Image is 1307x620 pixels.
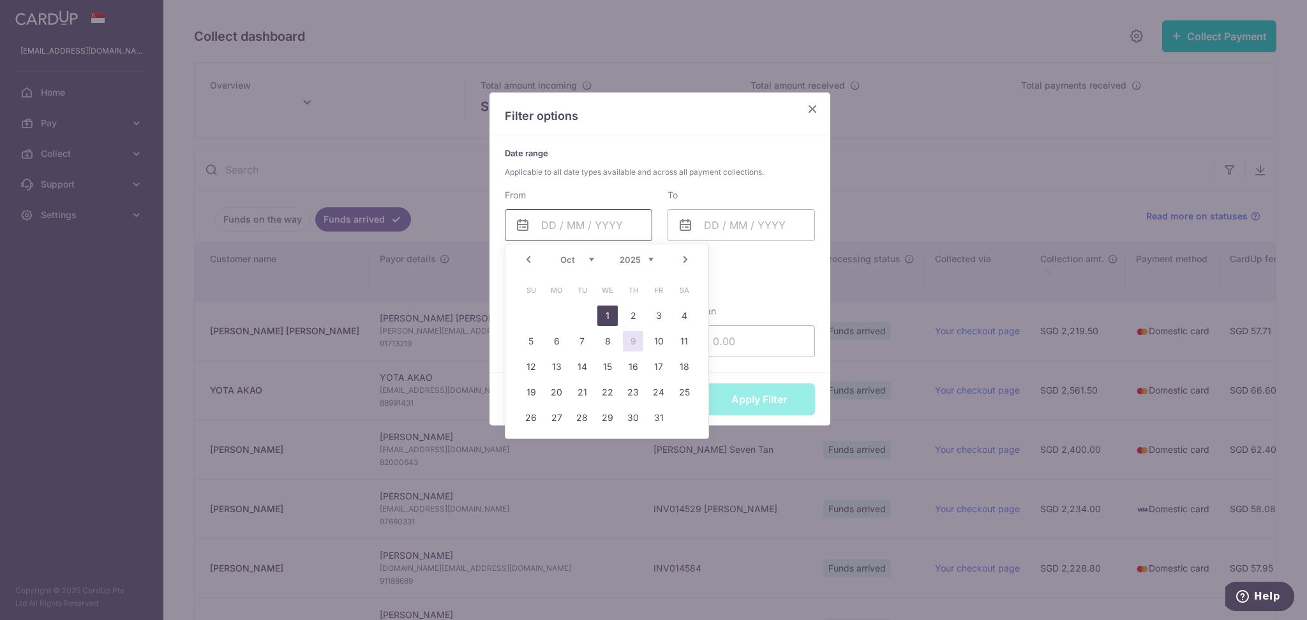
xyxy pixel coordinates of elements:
[505,209,652,241] input: DD / MM / YYYY
[546,357,567,377] a: 13
[623,331,643,351] a: 9
[668,325,815,357] input: 0.00
[1225,582,1294,614] iframe: Opens a widget where you can find more information
[674,357,694,377] a: 18
[623,306,643,326] a: 2
[648,331,669,351] a: 10
[678,252,693,267] a: Next
[648,382,669,402] a: 24
[572,331,592,351] a: 7
[674,331,694,351] a: 11
[597,382,618,402] a: 22
[597,280,618,300] span: Wednesday
[546,382,567,402] a: 20
[29,9,55,20] span: Help
[597,357,618,377] a: 15
[623,408,643,428] a: 30
[505,166,815,179] span: Applicable to all date types available and across all payment collections.
[572,280,592,300] span: Tuesday
[546,331,567,351] a: 6
[521,357,541,377] a: 12
[597,331,618,351] a: 8
[597,306,618,326] a: 1
[572,382,592,402] a: 21
[597,408,618,428] a: 29
[674,306,694,326] a: 4
[521,252,536,267] a: Prev
[505,145,815,179] p: Date range
[505,108,815,124] p: Filter options
[572,408,592,428] a: 28
[674,280,694,300] span: Saturday
[521,331,541,351] a: 5
[521,382,541,402] a: 19
[648,408,669,428] a: 31
[623,382,643,402] a: 23
[521,280,541,300] span: Sunday
[521,408,541,428] a: 26
[572,357,592,377] a: 14
[623,357,643,377] a: 16
[505,189,526,202] label: From
[648,357,669,377] a: 17
[805,101,820,117] button: Close
[668,189,678,202] label: To
[648,306,669,326] a: 3
[546,280,567,300] span: Monday
[623,280,643,300] span: Thursday
[668,209,815,241] input: DD / MM / YYYY
[648,280,669,300] span: Friday
[546,408,567,428] a: 27
[674,382,694,402] a: 25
